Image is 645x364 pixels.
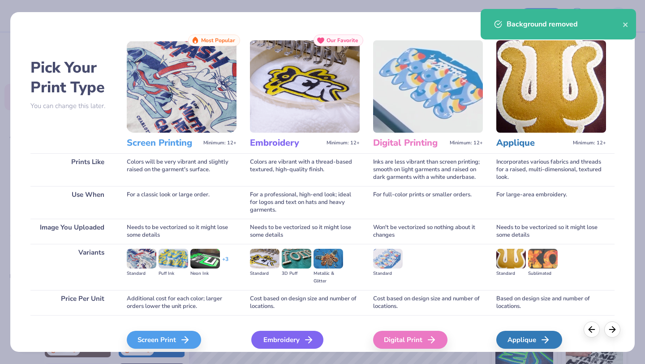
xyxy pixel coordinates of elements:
[127,331,201,349] div: Screen Print
[159,270,188,277] div: Puff Ink
[30,153,113,186] div: Prints Like
[190,270,220,277] div: Neon Ink
[496,290,606,315] div: Based on design size and number of locations.
[127,153,236,186] div: Colors will be very vibrant and slightly raised on the garment's surface.
[327,37,358,43] span: Our Favorite
[190,249,220,269] img: Neon Ink
[127,137,200,149] h3: Screen Printing
[127,290,236,315] div: Additional cost for each color; larger orders lower the unit price.
[496,270,526,277] div: Standard
[373,137,446,149] h3: Digital Printing
[250,40,360,133] img: Embroidery
[222,256,228,271] div: + 3
[373,186,483,219] div: For full-color prints or smaller orders.
[127,270,156,277] div: Standard
[496,249,526,269] img: Standard
[251,331,323,349] div: Embroidery
[528,249,558,269] img: Sublimated
[127,219,236,244] div: Needs to be vectorized so it might lose some details
[203,140,236,146] span: Minimum: 12+
[127,186,236,219] div: For a classic look or large order.
[250,137,323,149] h3: Embroidery
[496,137,569,149] h3: Applique
[250,351,360,358] span: We'll vectorize your image.
[127,351,236,358] span: We'll vectorize your image.
[496,153,606,186] div: Incorporates various fabrics and threads for a raised, multi-dimensional, textured look.
[30,58,113,97] h2: Pick Your Print Type
[314,270,343,285] div: Metallic & Glitter
[201,37,235,43] span: Most Popular
[373,219,483,244] div: Won't be vectorized so nothing about it changes
[250,290,360,315] div: Cost based on design size and number of locations.
[30,290,113,315] div: Price Per Unit
[373,153,483,186] div: Inks are less vibrant than screen printing; smooth on light garments and raised on dark garments ...
[30,186,113,219] div: Use When
[573,140,606,146] span: Minimum: 12+
[314,249,343,269] img: Metallic & Glitter
[250,186,360,219] div: For a professional, high-end look; ideal for logos and text on hats and heavy garments.
[250,219,360,244] div: Needs to be vectorized so it might lose some details
[373,40,483,133] img: Digital Printing
[373,249,403,269] img: Standard
[282,249,311,269] img: 3D Puff
[30,102,113,110] p: You can change this later.
[528,270,558,277] div: Sublimated
[250,249,279,269] img: Standard
[30,219,113,244] div: Image You Uploaded
[496,219,606,244] div: Needs to be vectorized so it might lose some details
[127,40,236,133] img: Screen Printing
[623,19,629,30] button: close
[496,351,606,358] span: We'll vectorize your image.
[127,249,156,269] img: Standard
[507,19,623,30] div: Background removed
[30,244,113,290] div: Variants
[159,249,188,269] img: Puff Ink
[450,140,483,146] span: Minimum: 12+
[250,270,279,277] div: Standard
[373,331,447,349] div: Digital Print
[496,186,606,219] div: For large-area embroidery.
[282,270,311,277] div: 3D Puff
[327,140,360,146] span: Minimum: 12+
[496,331,562,349] div: Applique
[496,40,606,133] img: Applique
[373,270,403,277] div: Standard
[373,290,483,315] div: Cost based on design size and number of locations.
[250,153,360,186] div: Colors are vibrant with a thread-based textured, high-quality finish.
